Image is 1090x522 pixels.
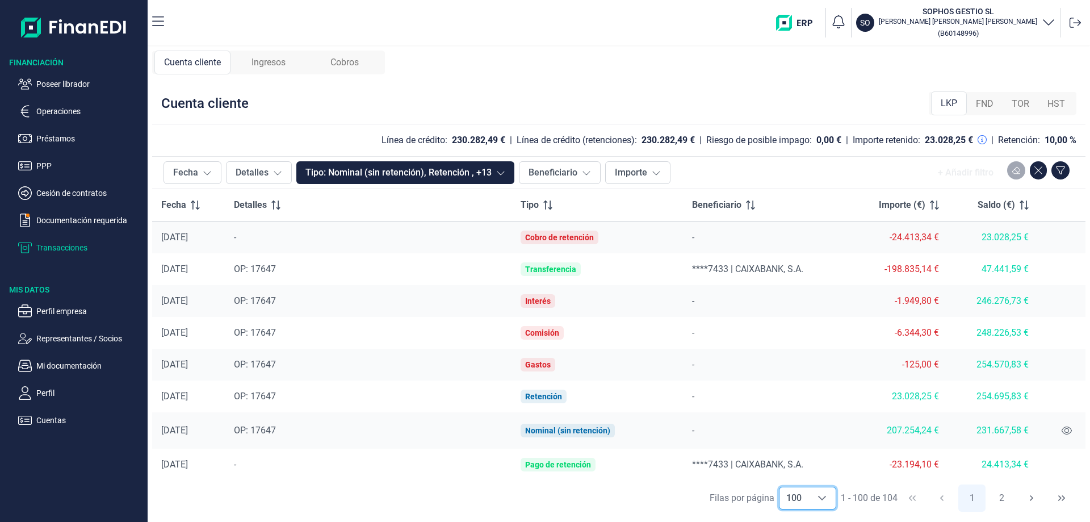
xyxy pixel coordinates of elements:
button: Last Page [1048,485,1075,512]
span: - [692,425,694,436]
p: Préstamos [36,132,143,145]
span: - [692,232,694,243]
div: -6.344,30 € [857,327,939,339]
div: [DATE] [161,327,216,339]
button: First Page [899,485,926,512]
div: [DATE] [161,425,216,436]
button: Page 2 [988,485,1016,512]
button: Perfil [18,386,143,400]
button: Perfil empresa [18,304,143,318]
div: TOR [1003,93,1038,115]
button: SOSOPHOS GESTIO SL[PERSON_NAME] [PERSON_NAME] [PERSON_NAME](B60148996) [856,6,1055,40]
span: 1 - 100 de 104 [841,494,898,503]
div: 10,00 % [1045,135,1076,146]
div: FND [967,93,1003,115]
p: PPP [36,159,143,173]
button: Cuentas [18,414,143,427]
div: Línea de crédito (retenciones): [517,135,637,146]
span: TOR [1012,97,1029,111]
span: Beneficiario [692,198,741,212]
div: Cuenta cliente [161,94,249,112]
button: Operaciones [18,105,143,118]
div: -198.835,14 € [857,264,939,275]
div: Comisión [525,328,559,337]
div: | [510,133,512,147]
div: 254.570,83 € [957,359,1029,370]
div: 230.282,49 € [642,135,695,146]
span: Cobros [330,56,359,69]
button: Importe [605,161,670,184]
div: 207.254,24 € [857,425,939,436]
div: -125,00 € [857,359,939,370]
span: ****7433 | CAIXABANK, S.A. [692,264,803,274]
span: HST [1047,97,1065,111]
button: Préstamos [18,132,143,145]
p: Mi documentación [36,359,143,373]
button: Fecha [163,161,221,184]
p: Representantes / Socios [36,332,143,345]
p: Perfil empresa [36,304,143,318]
div: -24.413,34 € [857,232,939,243]
span: OP: 17647 [234,264,276,274]
button: Documentación requerida [18,214,143,227]
span: Fecha [161,198,186,212]
span: Tipo [521,198,539,212]
div: 231.667,58 € [957,425,1029,436]
div: Filas por página [710,491,774,505]
span: 100 [779,487,808,509]
div: Línea de crédito: [381,135,447,146]
span: OP: 17647 [234,295,276,306]
span: Detalles [234,198,267,212]
button: PPP [18,159,143,173]
div: [DATE] [161,359,216,370]
div: | [699,133,702,147]
h3: SOPHOS GESTIO SL [879,6,1037,17]
div: Riesgo de posible impago: [706,135,812,146]
div: Choose [808,487,836,509]
div: 246.276,73 € [957,295,1029,307]
small: Copiar cif [938,29,979,37]
p: Cesión de contratos [36,186,143,200]
p: [PERSON_NAME] [PERSON_NAME] [PERSON_NAME] [879,17,1037,26]
p: SO [860,17,870,28]
span: OP: 17647 [234,391,276,402]
div: -1.949,80 € [857,295,939,307]
span: ****7433 | CAIXABANK, S.A. [692,459,803,470]
span: - [234,459,236,470]
button: Cesión de contratos [18,186,143,200]
div: 23.028,25 € [857,391,939,402]
span: OP: 17647 [234,359,276,370]
button: Beneficiario [519,161,601,184]
div: Cobro de retención [525,233,594,242]
div: 248.226,53 € [957,327,1029,339]
div: Cuenta cliente [154,51,230,74]
div: HST [1038,93,1074,115]
div: -23.194,10 € [857,459,939,470]
button: Tipo: Nominal (sin retención), Retención , +13 [296,161,514,184]
div: Pago de retención [525,460,591,469]
span: - [692,327,694,338]
span: Importe (€) [879,198,925,212]
div: [DATE] [161,391,216,402]
span: Cuenta cliente [164,56,221,69]
p: Perfil [36,386,143,400]
span: Ingresos [251,56,286,69]
button: Next Page [1018,485,1045,512]
div: LKP [931,91,967,115]
span: Saldo (€) [978,198,1015,212]
div: Importe retenido: [853,135,920,146]
p: Cuentas [36,414,143,427]
div: 23.028,25 € [925,135,973,146]
span: - [234,232,236,243]
div: 24.413,34 € [957,459,1029,470]
button: Previous Page [928,485,955,512]
span: - [692,359,694,370]
span: - [692,295,694,306]
div: 23.028,25 € [957,232,1029,243]
div: [DATE] [161,295,216,307]
div: [DATE] [161,232,216,243]
span: LKP [941,97,957,110]
span: FND [976,97,993,111]
p: Operaciones [36,105,143,118]
div: [DATE] [161,459,216,470]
